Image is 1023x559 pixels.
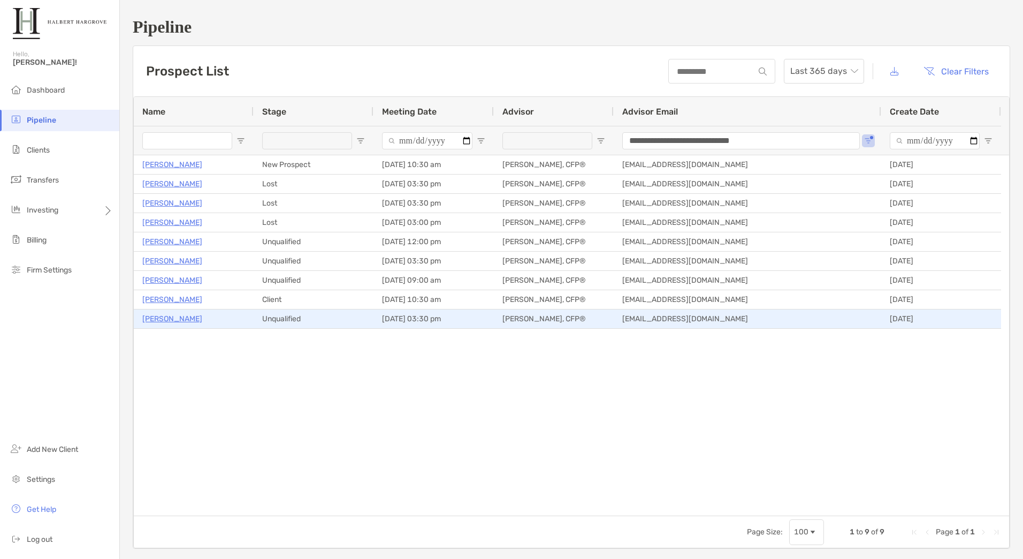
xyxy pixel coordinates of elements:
div: [DATE] 12:00 pm [373,232,494,251]
h1: Pipeline [133,17,1010,37]
div: [DATE] [881,290,1001,309]
div: [DATE] [881,271,1001,290]
a: [PERSON_NAME] [142,235,202,248]
span: Advisor [502,107,534,117]
div: 100 [794,527,808,537]
div: [DATE] 03:30 pm [373,252,494,270]
img: transfers icon [10,173,22,186]
div: [EMAIL_ADDRESS][DOMAIN_NAME] [614,252,881,270]
span: of [961,527,968,537]
div: [EMAIL_ADDRESS][DOMAIN_NAME] [614,290,881,309]
button: Clear Filters [915,59,997,83]
div: [DATE] [881,194,1001,213]
span: Page [936,527,953,537]
input: Advisor Email Filter Input [622,132,860,149]
div: [DATE] 03:30 pm [373,175,494,193]
span: Transfers [27,176,59,185]
img: pipeline icon [10,113,22,126]
span: Billing [27,236,47,245]
span: Pipeline [27,116,56,125]
img: clients icon [10,143,22,156]
span: Firm Settings [27,266,72,275]
div: [PERSON_NAME], CFP® [494,194,614,213]
div: [EMAIL_ADDRESS][DOMAIN_NAME] [614,309,881,328]
div: Lost [254,194,373,213]
div: [EMAIL_ADDRESS][DOMAIN_NAME] [614,155,881,174]
button: Open Filter Menu [984,137,993,145]
span: Get Help [27,505,56,514]
div: [DATE] [881,155,1001,174]
img: settings icon [10,472,22,485]
div: [DATE] 10:30 am [373,290,494,309]
div: Next Page [979,528,988,537]
div: [EMAIL_ADDRESS][DOMAIN_NAME] [614,213,881,232]
div: [PERSON_NAME], CFP® [494,175,614,193]
div: [DATE] 09:00 am [373,271,494,290]
div: [DATE] [881,213,1001,232]
div: [DATE] 03:30 pm [373,194,494,213]
img: investing icon [10,203,22,216]
button: Open Filter Menu [236,137,245,145]
div: Lost [254,213,373,232]
span: Name [142,107,165,117]
div: Unqualified [254,271,373,290]
div: [PERSON_NAME], CFP® [494,252,614,270]
span: Stage [262,107,286,117]
span: Add New Client [27,445,78,454]
span: Last 365 days [790,59,858,83]
span: [PERSON_NAME]! [13,58,113,67]
a: [PERSON_NAME] [142,177,202,191]
div: [DATE] 03:30 pm [373,309,494,328]
p: [PERSON_NAME] [142,293,202,306]
div: [PERSON_NAME], CFP® [494,155,614,174]
div: [PERSON_NAME], CFP® [494,232,614,251]
div: [EMAIL_ADDRESS][DOMAIN_NAME] [614,175,881,193]
h3: Prospect List [146,64,229,79]
div: New Prospect [254,155,373,174]
a: [PERSON_NAME] [142,312,202,326]
div: Previous Page [923,528,932,537]
a: [PERSON_NAME] [142,254,202,268]
img: dashboard icon [10,83,22,96]
a: [PERSON_NAME] [142,158,202,171]
img: input icon [759,67,767,75]
div: [PERSON_NAME], CFP® [494,271,614,290]
span: 9 [880,527,884,537]
div: Last Page [992,528,1001,537]
div: Unqualified [254,232,373,251]
span: Meeting Date [382,107,437,117]
span: Clients [27,146,50,155]
div: [DATE] [881,175,1001,193]
div: Page Size [789,519,824,545]
span: Dashboard [27,86,65,95]
span: 1 [850,527,854,537]
img: add_new_client icon [10,442,22,455]
button: Open Filter Menu [477,137,485,145]
span: Log out [27,535,52,544]
div: [EMAIL_ADDRESS][DOMAIN_NAME] [614,232,881,251]
div: Unqualified [254,252,373,270]
div: Page Size: [747,527,783,537]
div: [PERSON_NAME], CFP® [494,309,614,328]
div: [PERSON_NAME], CFP® [494,213,614,232]
div: [DATE] 10:30 am [373,155,494,174]
span: of [871,527,878,537]
input: Meeting Date Filter Input [382,132,472,149]
a: [PERSON_NAME] [142,197,202,210]
input: Name Filter Input [142,132,232,149]
div: [DATE] [881,252,1001,270]
div: [EMAIL_ADDRESS][DOMAIN_NAME] [614,271,881,290]
span: 1 [955,527,960,537]
img: firm-settings icon [10,263,22,276]
div: First Page [910,528,919,537]
span: to [856,527,863,537]
div: Lost [254,175,373,193]
img: get-help icon [10,502,22,515]
a: [PERSON_NAME] [142,216,202,229]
